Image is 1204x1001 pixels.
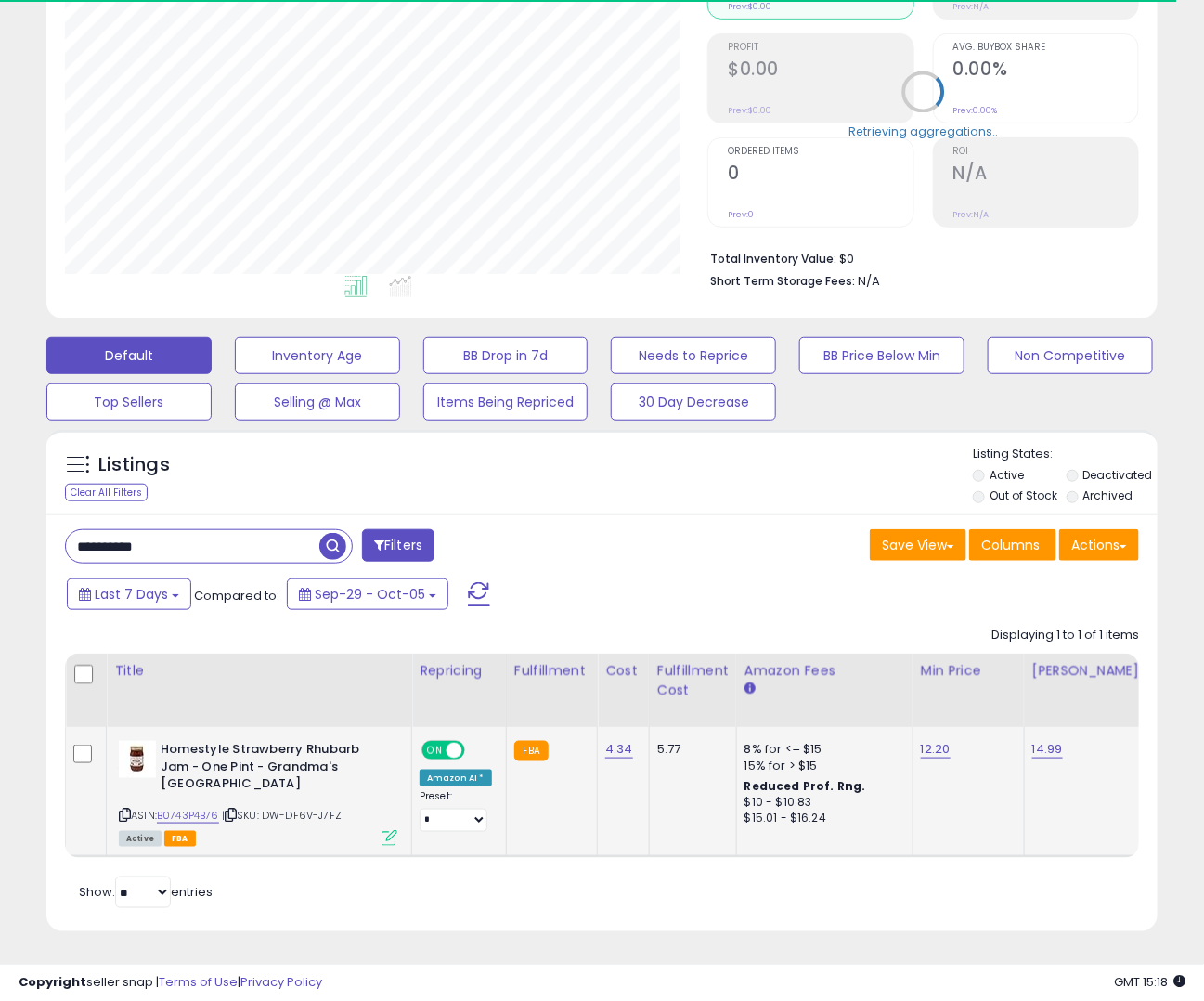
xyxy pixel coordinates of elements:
button: 30 Day Decrease [611,383,776,421]
label: Deactivated [1082,467,1152,483]
button: Last 7 Days [67,578,191,610]
p: Listing States: [973,446,1158,463]
button: Items Being Repriced [423,383,589,421]
label: Archived [1082,487,1133,503]
small: Amazon Fees. [744,681,756,697]
div: Min Price [921,661,1016,681]
a: 12.20 [921,740,951,759]
a: Terms of Use [159,973,238,991]
div: Fulfillment Cost [657,661,729,700]
div: $10 - $10.83 [744,795,899,811]
a: B0743P4B76 [157,808,219,824]
div: Title [114,661,404,681]
a: Privacy Policy [240,973,322,991]
span: Show: entries [79,883,213,901]
b: Homestyle Strawberry Rhubarb Jam - One Pint - Grandma's [GEOGRAPHIC_DATA] [161,741,386,798]
span: OFF [462,743,492,759]
a: 4.34 [605,740,633,759]
div: Amazon AI * [420,770,492,786]
div: Amazon Fees [744,661,905,681]
button: Selling @ Max [235,383,400,421]
h5: Listings [98,452,170,478]
button: Needs to Reprice [611,337,776,374]
span: Compared to: [194,587,279,604]
div: ASIN: [119,741,397,844]
button: BB Price Below Min [799,337,964,374]
button: Columns [969,529,1056,561]
div: seller snap | | [19,974,322,992]
span: ON [423,743,447,759]
button: Non Competitive [988,337,1153,374]
div: $15.01 - $16.24 [744,811,899,826]
span: FBA [164,831,196,847]
button: Save View [870,529,966,561]
button: Inventory Age [235,337,400,374]
div: 15% for > $15 [744,758,899,774]
span: | SKU: DW-DF6V-J7FZ [222,808,342,823]
div: 5.77 [657,741,722,758]
a: 14.99 [1032,740,1063,759]
button: Sep-29 - Oct-05 [287,578,448,610]
small: FBA [514,741,549,761]
span: Columns [981,536,1040,554]
span: Last 7 Days [95,585,168,604]
b: Reduced Prof. Rng. [744,778,866,794]
div: Clear All Filters [65,484,148,501]
div: 8% for <= $15 [744,741,899,758]
span: Sep-29 - Oct-05 [315,585,425,604]
div: Fulfillment [514,661,589,681]
button: Actions [1059,529,1139,561]
span: All listings currently available for purchase on Amazon [119,831,162,847]
div: Cost [605,661,641,681]
label: Out of Stock [990,487,1057,503]
label: Active [990,467,1024,483]
div: Retrieving aggregations.. [848,123,998,140]
div: Preset: [420,790,492,832]
span: 2025-10-13 15:18 GMT [1114,973,1185,991]
div: Displaying 1 to 1 of 1 items [991,627,1139,644]
button: Top Sellers [46,383,212,421]
button: Filters [362,529,434,562]
img: 31zLyWkPyuL._SL40_.jpg [119,741,156,778]
div: [PERSON_NAME] [1032,661,1143,681]
button: BB Drop in 7d [423,337,589,374]
button: Default [46,337,212,374]
div: Repricing [420,661,498,681]
strong: Copyright [19,973,86,991]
